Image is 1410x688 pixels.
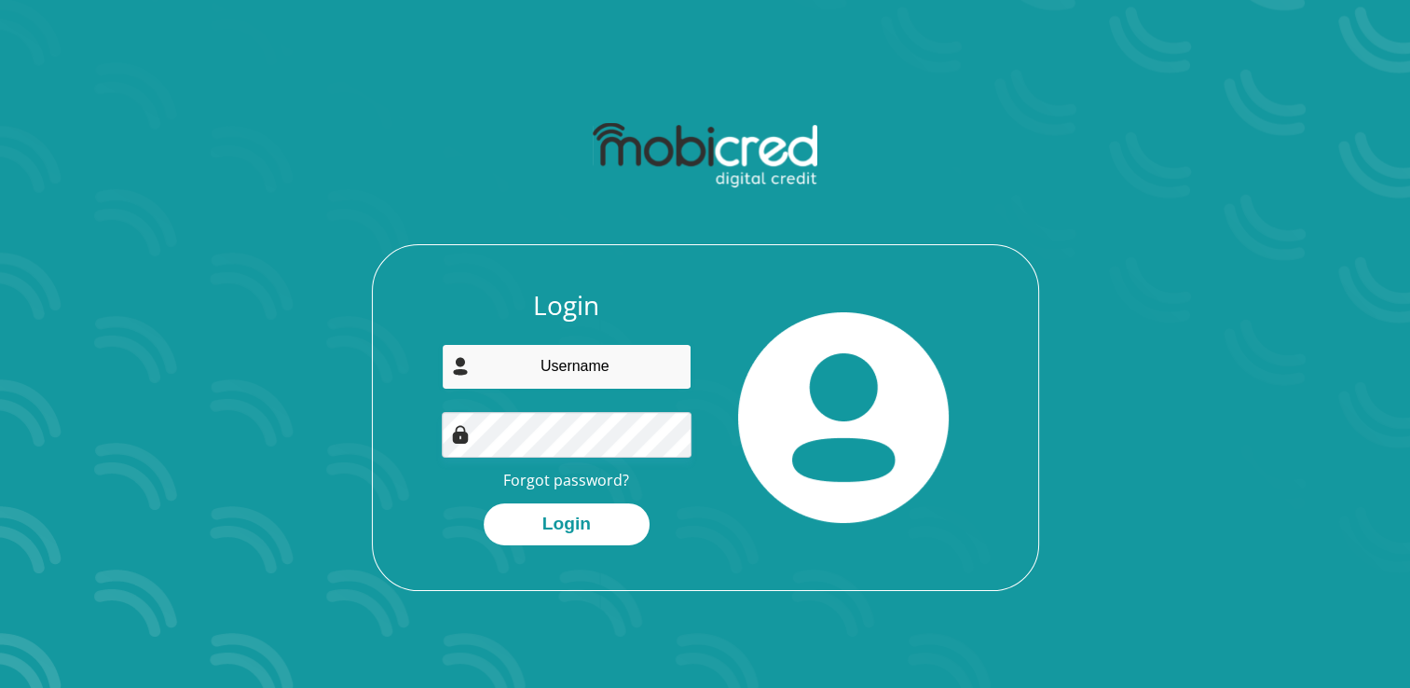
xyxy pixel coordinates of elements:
[451,357,470,376] img: user-icon image
[442,344,691,390] input: Username
[503,470,629,490] a: Forgot password?
[442,290,691,322] h3: Login
[451,425,470,444] img: Image
[593,123,817,188] img: mobicred logo
[484,503,650,545] button: Login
